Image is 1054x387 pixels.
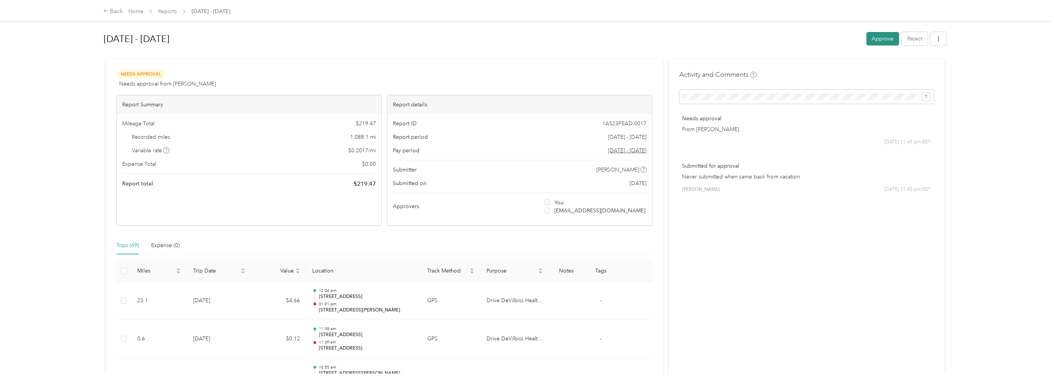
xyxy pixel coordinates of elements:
[104,30,861,48] h1: Jul 1 - 31, 2025
[251,282,306,320] td: $4.66
[131,282,187,320] td: 23.1
[538,270,543,275] span: caret-down
[630,179,647,187] span: [DATE]
[137,268,175,274] span: Miles
[393,166,417,174] span: Submitter
[103,7,123,16] div: Back
[549,261,583,282] th: Notes
[319,345,415,352] p: [STREET_ADDRESS]
[319,301,415,307] p: 01:01 pm
[421,282,480,320] td: GPS
[393,202,419,210] span: Approvers
[554,207,645,215] span: [EMAIL_ADDRESS][DOMAIN_NAME]
[116,70,165,79] span: Needs Approval
[902,32,928,45] button: Reject
[354,179,376,188] span: $ 219.47
[187,261,251,282] th: Trip Date
[193,268,239,274] span: Trip Date
[600,335,601,342] span: -
[117,95,381,114] div: Report Summary
[427,268,468,274] span: Track Method
[682,125,931,133] p: From [PERSON_NAME]
[241,270,245,275] span: caret-down
[538,267,543,271] span: caret-up
[319,340,415,345] p: 11:39 am
[176,267,181,271] span: caret-up
[131,320,187,358] td: 0.6
[319,370,415,377] p: [STREET_ADDRESS][PERSON_NAME]
[596,166,639,174] span: [PERSON_NAME]
[151,241,180,250] div: Expense (0)
[480,261,549,282] th: Purpose
[362,160,376,168] span: $ 0.00
[306,261,421,282] th: Location
[393,133,428,141] span: Report period
[884,139,931,146] span: [DATE] 11:45 pm EDT
[319,307,415,314] p: [STREET_ADDRESS][PERSON_NAME]
[584,261,618,282] th: Tags
[470,270,474,275] span: caret-down
[393,119,417,128] span: Report ID
[131,261,187,282] th: Miles
[241,267,245,271] span: caret-up
[480,320,549,358] td: Drive DeVilbiss Healthcare
[884,186,931,193] span: [DATE] 11:45 pm EDT
[187,282,251,320] td: [DATE]
[122,180,153,188] span: Report total
[421,320,480,358] td: GPS
[348,146,376,155] span: $ 0.2017 / mi
[356,119,376,128] span: $ 219.47
[487,268,537,274] span: Purpose
[122,119,155,128] span: Mileage Total
[554,199,564,207] span: You
[679,70,756,79] h4: Activity and Comments
[470,267,474,271] span: caret-up
[258,268,294,274] span: Value
[295,267,300,271] span: caret-up
[116,241,139,250] div: Trips (49)
[319,365,415,370] p: 10:55 am
[393,179,426,187] span: Submitted on
[176,270,181,275] span: caret-down
[602,119,647,128] span: 1A523FEAD-0017
[682,173,931,181] p: Never submitted when came back from vacation
[480,282,549,320] td: Drive DeVilbiss Healthcare
[319,326,415,331] p: 11:38 am
[128,8,143,15] a: Home
[682,162,931,170] p: Submitted for approval
[682,186,720,193] span: [PERSON_NAME]
[122,160,156,168] span: Expense Total
[187,320,251,358] td: [DATE]
[132,133,170,141] span: Recorded miles
[866,32,899,45] button: Approve
[608,146,647,155] span: Go to pay period
[132,146,170,155] span: Variable rate
[1011,344,1054,387] iframe: Everlance-gr Chat Button Frame
[119,80,216,88] span: Needs approval from [PERSON_NAME]
[421,261,480,282] th: Track Method
[319,293,415,300] p: [STREET_ADDRESS]
[393,146,419,155] span: Pay period
[350,133,376,141] span: 1,088.1 mi
[608,133,647,141] span: [DATE] - [DATE]
[682,114,931,123] p: Needs approval
[192,7,230,15] span: [DATE] - [DATE]
[387,95,652,114] div: Report details
[158,8,177,15] a: Reports
[251,261,306,282] th: Value
[319,331,415,338] p: [STREET_ADDRESS]
[600,297,601,304] span: -
[295,270,300,275] span: caret-down
[251,320,306,358] td: $0.12
[319,288,415,293] p: 12:04 pm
